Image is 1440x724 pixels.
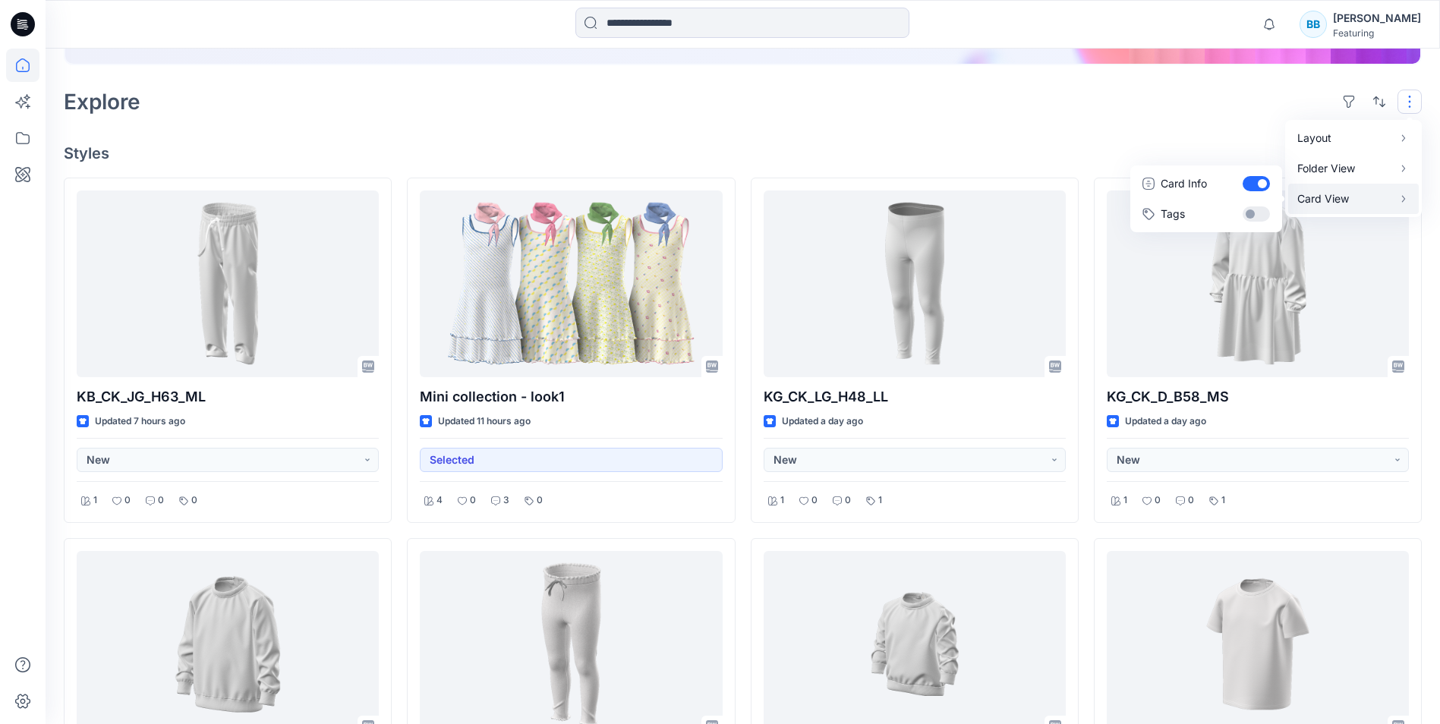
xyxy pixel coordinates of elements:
p: Card View [1297,190,1393,208]
p: KG_CK_D_B58_MS [1107,386,1409,408]
p: KB_CK_JG_H63_ML [77,386,379,408]
p: Folder View [1297,159,1393,178]
p: KG_CK_LG_H48_LL [764,386,1066,408]
p: 0 [470,493,476,508]
p: Updated 7 hours ago [95,414,185,430]
p: 1 [1123,493,1127,508]
p: 0 [811,493,818,508]
div: [PERSON_NAME] [1333,9,1421,27]
p: 1 [780,493,784,508]
p: Updated a day ago [1125,414,1206,430]
h4: Styles [64,144,1422,162]
a: KG_CK_LG_H48_LL [764,190,1066,376]
p: Layout [1297,129,1393,147]
p: 0 [158,493,164,508]
p: 0 [1188,493,1194,508]
h2: Explore [64,90,140,114]
a: KG_CK_D_B58_MS [1107,190,1409,376]
p: Updated a day ago [782,414,863,430]
div: Featuring [1333,27,1421,39]
p: 0 [124,493,131,508]
p: 0 [537,493,543,508]
p: 1 [878,493,882,508]
p: Mini collection - look1 [420,386,722,408]
div: BB [1300,11,1327,38]
a: KB_CK_JG_H63_ML [77,190,379,376]
p: Card Info [1161,175,1237,193]
p: 0 [191,493,197,508]
p: 1 [1221,493,1225,508]
p: 3 [503,493,509,508]
p: 1 [93,493,97,508]
p: Updated 11 hours ago [438,414,531,430]
p: Tags [1161,205,1237,223]
p: 0 [845,493,851,508]
a: Mini collection - look1 [420,190,722,376]
p: 4 [436,493,443,508]
p: 0 [1155,493,1161,508]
